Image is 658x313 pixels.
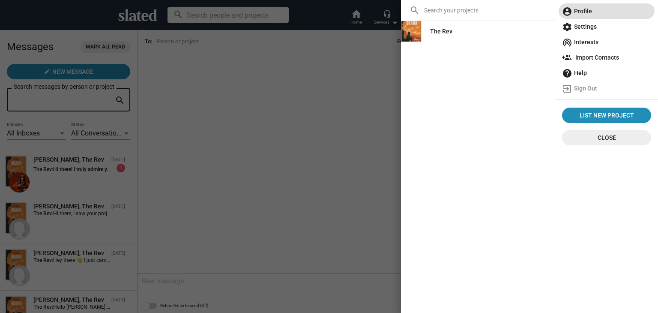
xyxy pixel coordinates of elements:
[559,3,655,19] a: Profile
[562,81,651,96] span: Sign Out
[565,108,648,123] span: List New Project
[559,50,655,65] a: Import Contacts
[562,22,572,32] mat-icon: settings
[423,24,459,39] a: The Rev
[401,21,422,42] img: The Rev
[562,84,572,94] mat-icon: exit_to_app
[562,6,572,17] mat-icon: account_circle
[410,5,420,15] mat-icon: search
[562,68,572,78] mat-icon: help
[562,34,651,50] span: Interests
[559,81,655,96] a: Sign Out
[562,19,651,34] span: Settings
[430,24,452,39] div: The Rev
[559,19,655,34] a: Settings
[559,65,655,81] a: Help
[562,50,651,65] span: Import Contacts
[562,3,651,19] span: Profile
[562,37,572,48] mat-icon: wifi_tethering
[562,130,651,145] button: Close
[559,34,655,50] a: Interests
[562,65,651,81] span: Help
[569,130,644,145] span: Close
[562,108,651,123] a: List New Project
